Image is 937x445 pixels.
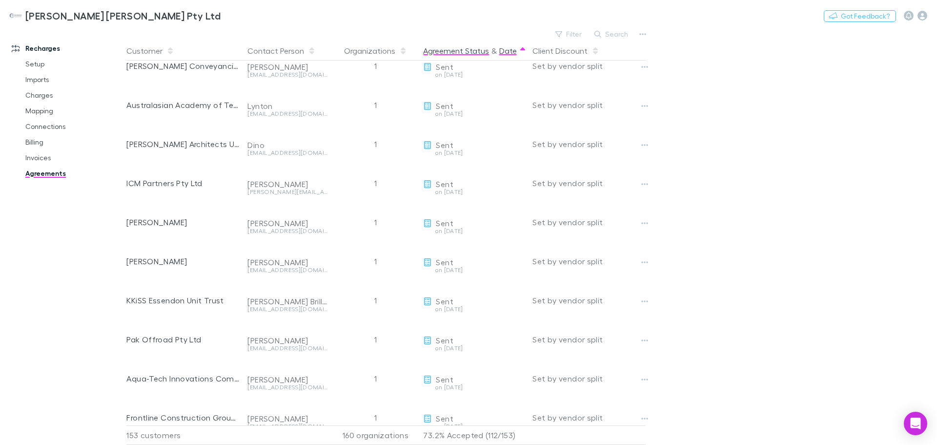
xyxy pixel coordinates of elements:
[126,125,240,164] div: [PERSON_NAME] Architects Unit Trust
[436,257,453,267] span: Sent
[532,41,599,61] button: Client Discount
[436,62,453,71] span: Sent
[126,398,240,437] div: Frontline Construction Group Pty Ltd
[331,320,419,359] div: 1
[247,424,327,429] div: [EMAIL_ADDRESS][DOMAIN_NAME]
[247,150,327,156] div: [EMAIL_ADDRESS][DOMAIN_NAME]
[436,336,453,345] span: Sent
[532,398,646,437] div: Set by vendor split
[247,384,327,390] div: [EMAIL_ADDRESS][DOMAIN_NAME]
[344,41,407,61] button: Organizations
[247,297,327,306] div: [PERSON_NAME] Brilliant-[PERSON_NAME]
[423,306,525,312] div: on [DATE]
[247,375,327,384] div: [PERSON_NAME]
[247,306,327,312] div: [EMAIL_ADDRESS][DOMAIN_NAME]
[532,46,646,85] div: Set by vendor split
[423,189,525,195] div: on [DATE]
[423,345,525,351] div: on [DATE]
[423,111,525,117] div: on [DATE]
[331,281,419,320] div: 1
[331,398,419,437] div: 1
[436,218,453,228] span: Sent
[247,140,327,150] div: Dino
[423,228,525,234] div: on [DATE]
[532,320,646,359] div: Set by vendor split
[247,414,327,424] div: [PERSON_NAME]
[16,134,132,150] a: Billing
[126,164,240,203] div: ICM Partners Pty Ltd
[247,257,327,267] div: [PERSON_NAME]
[436,179,453,189] span: Sent
[247,179,327,189] div: [PERSON_NAME]
[247,111,327,117] div: [EMAIL_ADDRESS][DOMAIN_NAME]
[904,412,927,435] div: Open Intercom Messenger
[16,166,132,181] a: Agreements
[590,28,634,40] button: Search
[532,125,646,164] div: Set by vendor split
[532,164,646,203] div: Set by vendor split
[423,150,525,156] div: on [DATE]
[423,72,525,78] div: on [DATE]
[247,72,327,78] div: [EMAIL_ADDRESS][DOMAIN_NAME]
[126,85,240,125] div: Australasian Academy of Tennis Coaches Pty Ltd
[423,384,525,390] div: on [DATE]
[824,10,896,22] button: Got Feedback?
[4,4,226,27] a: [PERSON_NAME] [PERSON_NAME] Pty Ltd
[126,46,240,85] div: [PERSON_NAME] Conveyancing Pty Ltd
[10,10,21,21] img: Hotchkin Hughes Pty Ltd's Logo
[423,267,525,273] div: on [DATE]
[423,41,489,61] button: Agreement Status
[247,41,316,61] button: Contact Person
[331,125,419,164] div: 1
[126,41,174,61] button: Customer
[436,414,453,423] span: Sent
[331,242,419,281] div: 1
[436,101,453,110] span: Sent
[331,85,419,125] div: 1
[532,85,646,125] div: Set by vendor split
[532,359,646,398] div: Set by vendor split
[247,62,327,72] div: [PERSON_NAME]
[126,281,240,320] div: KKiSS Essendon Unit Trust
[2,41,132,56] a: Recharges
[247,228,327,234] div: [EMAIL_ADDRESS][DOMAIN_NAME]
[126,242,240,281] div: [PERSON_NAME]
[423,424,525,429] div: on [DATE]
[126,203,240,242] div: [PERSON_NAME]
[532,203,646,242] div: Set by vendor split
[423,41,525,61] div: &
[16,72,132,87] a: Imports
[247,336,327,345] div: [PERSON_NAME]
[247,218,327,228] div: [PERSON_NAME]
[436,297,453,306] span: Sent
[423,426,525,445] p: 73.2% Accepted (112/153)
[331,359,419,398] div: 1
[247,189,327,195] div: [PERSON_NAME][EMAIL_ADDRESS][DOMAIN_NAME]
[126,359,240,398] div: Aqua-Tech Innovations Company Trust
[331,425,419,445] div: 160 organizations
[331,203,419,242] div: 1
[16,103,132,119] a: Mapping
[532,281,646,320] div: Set by vendor split
[532,242,646,281] div: Set by vendor split
[247,345,327,351] div: [EMAIL_ADDRESS][DOMAIN_NAME]
[436,140,453,149] span: Sent
[25,10,221,21] h3: [PERSON_NAME] [PERSON_NAME] Pty Ltd
[331,164,419,203] div: 1
[16,150,132,166] a: Invoices
[550,28,588,40] button: Filter
[126,425,244,445] div: 153 customers
[16,56,132,72] a: Setup
[436,375,453,384] span: Sent
[16,87,132,103] a: Charges
[247,101,327,111] div: Lynton
[331,46,419,85] div: 1
[16,119,132,134] a: Connections
[499,41,517,61] button: Date
[126,320,240,359] div: Pak Offroad Pty Ltd
[247,267,327,273] div: [EMAIL_ADDRESS][DOMAIN_NAME]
